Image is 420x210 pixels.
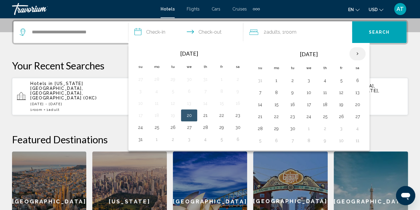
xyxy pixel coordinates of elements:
button: Day 20 [353,100,362,109]
button: Day 22 [271,112,281,121]
button: Day 4 [353,124,362,133]
button: Change language [348,5,360,14]
button: Day 2 [233,75,243,84]
button: Day 1 [271,76,281,85]
button: Day 8 [304,136,314,145]
button: Day 25 [320,112,330,121]
span: Room [32,108,43,112]
button: Day 8 [271,88,281,97]
button: Day 18 [320,100,330,109]
button: Day 21 [255,112,265,121]
button: Day 7 [255,88,265,97]
button: User Menu [392,3,408,15]
button: Day 27 [353,112,362,121]
button: Day 5 [217,135,226,144]
th: [DATE] [149,47,230,60]
span: 2 [264,28,280,36]
button: Day 1 [304,124,314,133]
span: Search [369,30,390,35]
a: Flights [187,7,200,11]
button: Day 26 [168,123,178,132]
button: Day 28 [152,75,161,84]
button: Day 8 [217,87,226,96]
a: Cars [212,7,220,11]
button: Day 11 [152,99,161,108]
button: Day 1 [217,75,226,84]
button: Day 18 [152,111,161,120]
button: Day 2 [168,135,178,144]
button: Day 10 [136,99,145,108]
button: Day 10 [336,136,346,145]
button: Day 9 [320,136,330,145]
button: Day 22 [217,111,226,120]
a: Hotels [161,7,175,11]
button: Day 27 [184,123,194,132]
button: Day 12 [336,88,346,97]
button: Day 24 [304,112,314,121]
button: Day 28 [255,124,265,133]
button: Day 27 [136,75,145,84]
button: Day 21 [201,111,210,120]
span: [US_STATE][GEOGRAPHIC_DATA], [GEOGRAPHIC_DATA], [GEOGRAPHIC_DATA] (OKC) [30,81,97,100]
button: Day 10 [304,88,314,97]
button: Day 16 [233,99,243,108]
button: Day 2 [288,76,297,85]
button: Day 7 [201,87,210,96]
button: Day 31 [255,76,265,85]
button: Extra navigation items [253,4,260,14]
h2: Featured Destinations [12,133,408,145]
button: Day 12 [168,99,178,108]
button: Day 11 [353,136,362,145]
button: Day 30 [288,124,297,133]
button: Day 6 [353,76,362,85]
button: Day 6 [184,87,194,96]
button: Day 3 [336,124,346,133]
button: Day 23 [233,111,243,120]
button: Day 3 [184,135,194,144]
p: Your Recent Searches [12,59,408,72]
iframe: Button to launch messaging window [396,186,415,205]
button: Hotels in [US_STATE][GEOGRAPHIC_DATA], [GEOGRAPHIC_DATA], [GEOGRAPHIC_DATA] (OKC)[DATE] - [DATE]1... [12,78,140,115]
button: Day 2 [320,124,330,133]
button: Day 15 [217,99,226,108]
button: Change currency [369,5,383,14]
button: Day 31 [201,75,210,84]
button: Next month [349,47,366,61]
button: Day 6 [233,135,243,144]
span: Adult [49,108,60,112]
span: Adults [266,29,280,35]
button: Day 3 [136,87,145,96]
button: Travelers: 2 adults, 0 children [243,21,352,43]
button: Day 5 [255,136,265,145]
span: 1 [30,108,42,112]
button: Day 29 [271,124,281,133]
button: Day 19 [336,100,346,109]
button: Day 11 [320,88,330,97]
button: Day 1 [152,135,161,144]
button: Day 9 [288,88,297,97]
button: Day 5 [168,87,178,96]
button: Day 19 [168,111,178,120]
p: [DATE] - [DATE] [30,102,135,106]
span: USD [369,7,378,12]
a: Cruises [232,7,247,11]
button: Day 15 [271,100,281,109]
span: Hotels in [30,81,53,86]
span: 1 [47,108,60,112]
button: Day 26 [336,112,346,121]
span: , 1 [280,28,296,36]
button: Day 7 [288,136,297,145]
button: Day 4 [320,76,330,85]
button: Day 30 [233,123,243,132]
button: Day 13 [353,88,362,97]
span: en [348,7,354,12]
button: Day 14 [201,99,210,108]
button: Day 4 [152,87,161,96]
button: Day 28 [201,123,210,132]
button: Day 25 [152,123,161,132]
div: Search widget [14,21,406,43]
button: Day 16 [288,100,297,109]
